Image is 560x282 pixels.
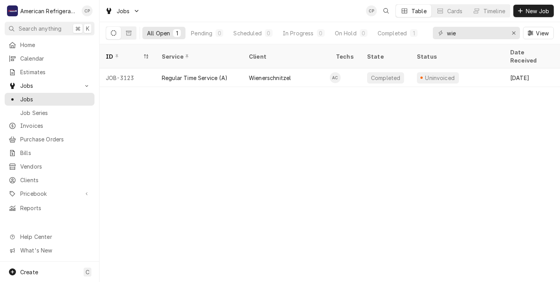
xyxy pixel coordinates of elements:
[504,68,560,87] div: [DATE]
[20,95,91,103] span: Jobs
[249,74,291,82] div: Wienerschnitzel
[318,29,323,37] div: 0
[100,68,156,87] div: JOB-3123
[5,133,94,146] a: Purchase Orders
[20,82,79,90] span: Jobs
[378,29,407,37] div: Completed
[175,29,179,37] div: 1
[162,74,227,82] div: Regular Time Service (A)
[411,7,427,15] div: Table
[20,246,90,254] span: What's New
[106,52,142,61] div: ID
[361,29,366,37] div: 0
[75,24,80,33] span: ⌘
[162,52,235,61] div: Service
[19,24,61,33] span: Search anything
[86,24,89,33] span: K
[5,93,94,106] a: Jobs
[7,5,18,16] div: A
[424,74,456,82] div: Uninvoiced
[5,22,94,35] button: Search anything⌘K
[524,7,551,15] span: New Job
[5,106,94,119] a: Job Series
[20,204,91,212] span: Reports
[20,7,77,15] div: American Refrigeration LLC
[147,29,170,37] div: All Open
[20,54,91,63] span: Calendar
[366,5,377,16] div: Cordel Pyle's Avatar
[483,7,505,15] div: Timeline
[86,268,89,276] span: C
[523,27,554,39] button: View
[20,190,79,198] span: Pricebook
[5,52,94,65] a: Calendar
[20,122,91,130] span: Invoices
[20,41,91,49] span: Home
[5,187,94,200] a: Go to Pricebook
[510,48,552,64] div: Date Received
[5,66,94,78] a: Estimates
[266,29,271,37] div: 0
[217,29,222,37] div: 0
[370,74,401,82] div: Completed
[336,52,355,61] div: Techs
[82,5,93,16] div: Cordel Pyle's Avatar
[20,68,91,76] span: Estimates
[366,5,377,16] div: CP
[20,162,91,171] span: Vendors
[102,5,143,17] a: Go to Jobs
[5,202,94,214] a: Reports
[513,5,554,17] button: New Job
[380,5,392,17] button: Open search
[335,29,357,37] div: On Hold
[249,52,322,61] div: Client
[233,29,261,37] div: Scheduled
[5,146,94,159] a: Bills
[5,244,94,257] a: Go to What's New
[20,233,90,241] span: Help Center
[330,72,341,83] div: AC
[82,5,93,16] div: CP
[330,72,341,83] div: Alvaro Cuenca's Avatar
[191,29,212,37] div: Pending
[5,79,94,92] a: Go to Jobs
[411,29,416,37] div: 1
[20,149,91,157] span: Bills
[7,5,18,16] div: American Refrigeration LLC's Avatar
[417,52,496,61] div: Status
[20,109,91,117] span: Job Series
[283,29,314,37] div: In Progress
[367,52,404,61] div: State
[507,27,520,39] button: Erase input
[20,269,38,275] span: Create
[20,176,91,184] span: Clients
[5,174,94,186] a: Clients
[447,7,463,15] div: Cards
[447,27,505,39] input: Keyword search
[534,29,550,37] span: View
[117,7,130,15] span: Jobs
[20,135,91,143] span: Purchase Orders
[5,38,94,51] a: Home
[5,160,94,173] a: Vendors
[5,230,94,243] a: Go to Help Center
[5,119,94,132] a: Invoices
